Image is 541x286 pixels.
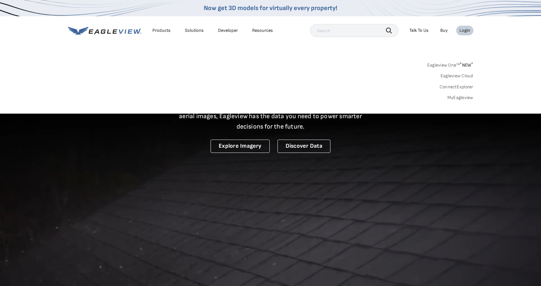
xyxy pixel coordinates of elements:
[152,28,171,33] div: Products
[310,24,398,37] input: Search
[211,140,270,153] a: Explore Imagery
[218,28,238,33] a: Developer
[185,28,204,33] div: Solutions
[460,62,473,68] span: NEW
[447,95,473,101] a: MyEagleview
[409,28,429,33] div: Talk To Us
[204,4,337,12] a: Now get 3D models for virtually every property!
[277,140,330,153] a: Discover Data
[171,101,370,132] p: A new era starts here. Built on more than 3.5 billion high-resolution aerial images, Eagleview ha...
[427,60,473,68] a: Eagleview One™*NEW*
[440,28,448,33] a: Buy
[440,84,473,90] a: ConnectExplorer
[441,73,473,79] a: Eagleview Cloud
[252,28,273,33] div: Resources
[459,28,470,33] div: Login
